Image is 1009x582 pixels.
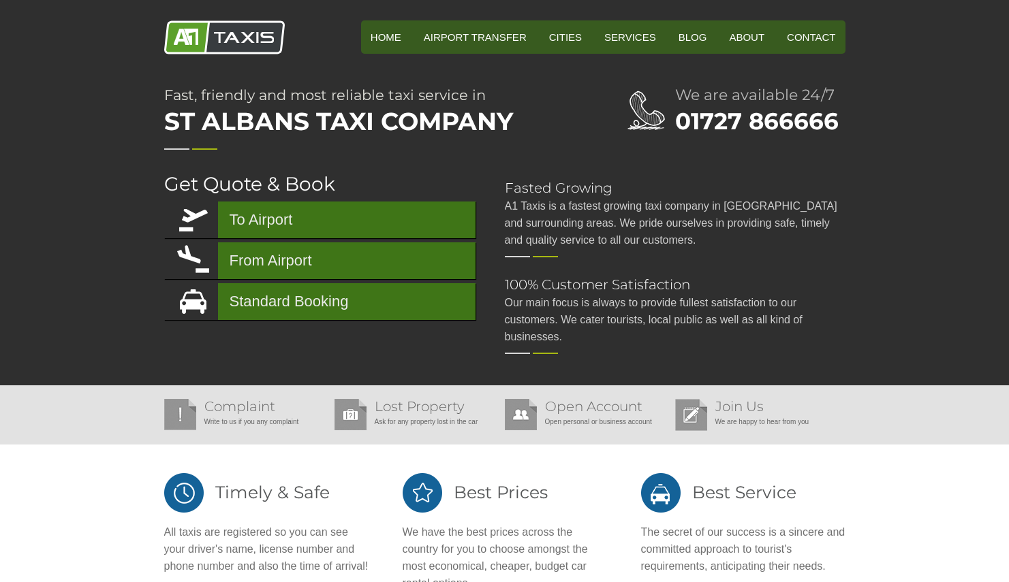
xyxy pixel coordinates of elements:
[375,398,465,415] a: Lost Property
[675,413,839,430] p: We are happy to hear from you
[164,174,478,193] h2: Get Quote & Book
[361,20,411,54] a: HOME
[164,102,573,140] span: St Albans Taxi Company
[164,283,476,320] a: Standard Booking
[715,398,764,415] a: Join Us
[505,399,537,430] img: Open Account
[164,242,476,279] a: From Airport
[641,523,845,575] p: The secret of our success is a sincere and committed approach to tourist's requirements, anticipa...
[675,107,839,135] a: 01727 866666
[164,20,285,54] img: A1 Taxis
[403,472,607,513] h2: Best Prices
[335,399,367,430] img: Lost Property
[164,523,369,575] p: All taxis are registered so you can see your driver's name, license number and phone number and a...
[505,181,845,195] h2: Fasted Growing
[641,472,845,513] h2: Best Service
[505,413,668,430] p: Open personal or business account
[164,88,573,140] h1: Fast, friendly and most reliable taxi service in
[505,278,845,291] h2: 100% Customer Satisfaction
[540,20,591,54] a: Cities
[719,20,774,54] a: About
[335,413,498,430] p: Ask for any property lost in the car
[164,201,476,238] a: To Airport
[505,197,845,248] p: A1 Taxis is a fastest growing taxi company in [GEOGRAPHIC_DATA] and surrounding areas. We pride o...
[414,20,536,54] a: Airport Transfer
[595,20,666,54] a: Services
[675,399,707,431] img: Join Us
[675,88,845,103] h2: We are available 24/7
[669,20,717,54] a: Blog
[777,20,845,54] a: Contact
[545,398,642,415] a: Open Account
[164,413,328,430] p: Write to us if you any complaint
[164,399,196,430] img: Complaint
[164,472,369,513] h2: Timely & Safe
[204,398,275,415] a: Complaint
[505,294,845,345] p: Our main focus is always to provide fullest satisfaction to our customers. We cater tourists, loc...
